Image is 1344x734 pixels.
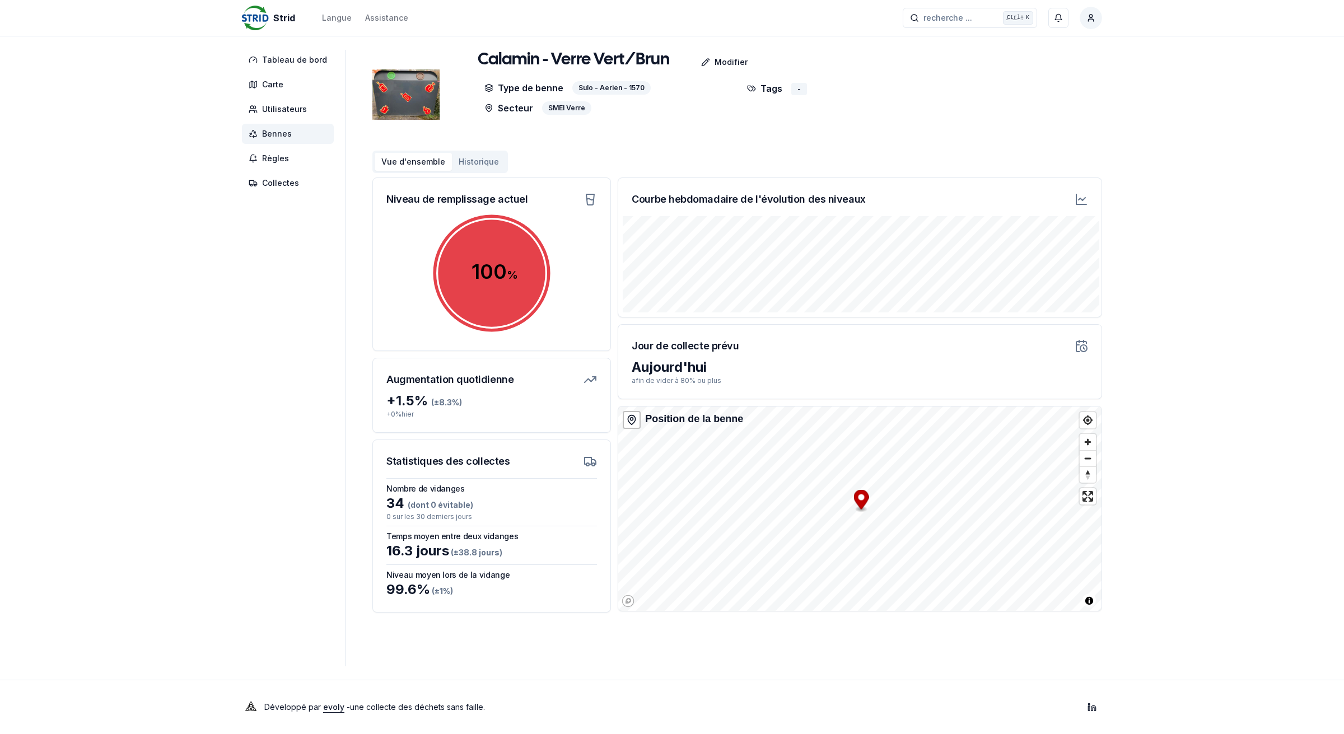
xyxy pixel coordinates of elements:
[478,50,670,70] h1: Calamin - Verre Vert/Brun
[242,173,338,193] a: Collectes
[484,81,563,95] p: Type de benne
[430,586,453,596] span: (± 1 %)
[262,79,283,90] span: Carte
[572,81,651,95] div: Sulo - Aerien - 1570
[323,702,344,712] a: evoly
[715,57,748,68] p: Modifier
[322,11,352,25] button: Langue
[449,548,502,557] span: (± 38.8 jours )
[386,191,528,207] h3: Niveau de remplissage actuel
[632,358,1088,376] div: Aujourd'hui
[242,124,338,144] a: Bennes
[484,101,533,115] p: Secteur
[242,99,338,119] a: Utilisateurs
[632,191,865,207] h3: Courbe hebdomadaire de l'évolution des niveaux
[386,494,597,512] div: 34
[262,128,292,139] span: Bennes
[375,153,452,171] button: Vue d'ensemble
[372,50,440,139] img: bin Image
[431,398,462,407] span: (± 8.3 %)
[386,542,597,560] div: 16.3 jours
[262,153,289,164] span: Règles
[404,500,473,509] span: (dont 0 évitable)
[645,411,743,427] div: Position de la benne
[791,83,807,95] div: -
[923,12,972,24] span: recherche ...
[854,490,869,513] div: Map marker
[264,699,485,715] p: Développé par - une collecte des déchets sans faille .
[242,698,260,716] img: Evoly Logo
[386,581,597,599] div: 99.6 %
[386,531,597,542] h3: Temps moyen entre deux vidanges
[1080,434,1096,450] button: Zoom in
[242,4,269,31] img: Strid Logo
[242,11,300,25] a: Strid
[242,148,338,169] a: Règles
[1080,488,1096,504] button: Enter fullscreen
[452,153,506,171] button: Historique
[386,372,514,387] h3: Augmentation quotidienne
[242,50,338,70] a: Tableau de bord
[322,12,352,24] div: Langue
[386,392,597,410] div: + 1.5 %
[542,101,591,115] div: SMEI Verre
[386,512,597,521] p: 0 sur les 30 derniers jours
[622,595,634,607] a: Mapbox logo
[242,74,338,95] a: Carte
[1080,450,1096,466] button: Zoom out
[262,104,307,115] span: Utilisateurs
[273,11,295,25] span: Strid
[903,8,1037,28] button: recherche ...Ctrl+K
[1082,594,1096,607] button: Toggle attribution
[386,454,510,469] h3: Statistiques des collectes
[632,338,739,354] h3: Jour de collecte prévu
[386,569,597,581] h3: Niveau moyen lors de la vidange
[670,51,757,73] a: Modifier
[618,406,1104,611] canvas: Map
[1080,451,1096,466] span: Zoom out
[747,81,782,95] p: Tags
[262,177,299,189] span: Collectes
[365,11,408,25] a: Assistance
[632,376,1088,385] p: afin de vider à 80% ou plus
[1080,412,1096,428] button: Find my location
[1080,466,1096,483] button: Reset bearing to north
[262,54,327,66] span: Tableau de bord
[386,483,597,494] h3: Nombre de vidanges
[386,410,597,419] p: + 0 % hier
